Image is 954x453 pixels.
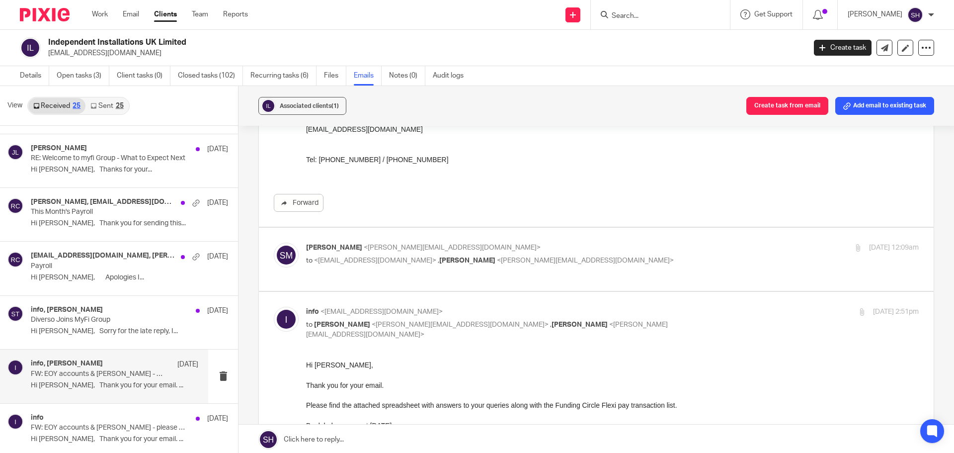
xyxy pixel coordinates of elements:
[20,66,49,86] a: Details
[178,66,243,86] a: Closed tasks (102)
[314,257,436,264] span: <[EMAIL_ADDRESS][DOMAIN_NAME]>
[31,262,189,271] p: Payroll
[7,100,22,111] span: View
[31,370,165,378] p: FW: EOY accounts & [PERSON_NAME] - please can we have a response
[274,307,299,332] img: svg%3E
[207,144,228,154] p: [DATE]
[19,387,23,395] span: ·
[31,166,228,174] p: Hi [PERSON_NAME], Thanks for your...
[552,321,608,328] span: [PERSON_NAME]
[57,66,109,86] a: Open tasks (3)
[180,188,185,194] sup: st
[177,360,198,369] p: [DATE]
[306,257,313,264] span: to
[31,396,613,417] p: Please find attached report - these are purchase invoices showing as owed. Please confirm if thes...
[31,306,103,314] h4: info, [PERSON_NAME]
[31,360,103,368] h4: info, [PERSON_NAME]
[31,386,613,396] p: Confirm balances of all bank accounts, as at [DATE]
[324,66,346,86] a: Files
[7,252,23,268] img: svg%3E
[306,244,362,251] span: [PERSON_NAME]
[611,12,700,21] input: Search
[364,244,541,251] span: <[PERSON_NAME][EMAIL_ADDRESS][DOMAIN_NAME]>
[31,154,189,163] p: RE: Welcome to myfi Group - What to Expect Next
[151,107,274,115] a: [EMAIL_ADDRESS][DOMAIN_NAME]
[207,306,228,316] p: [DATE]
[117,66,170,86] a: Client tasks (0)
[223,9,248,19] a: Reports
[154,9,177,19] a: Clients
[73,102,80,109] div: 25
[31,198,176,206] h4: [PERSON_NAME], [EMAIL_ADDRESS][DOMAIN_NAME]
[7,360,23,375] img: svg%3E
[79,127,263,135] a: [PERSON_NAME][EMAIL_ADDRESS][DOMAIN_NAME]
[19,377,23,384] span: ·
[354,66,382,86] a: Emails
[31,273,228,282] p: Hi [PERSON_NAME], Apologies I...
[31,208,189,216] p: This Month's Payroll
[19,398,23,405] span: ·
[116,102,124,109] div: 25
[439,257,495,264] span: [PERSON_NAME]
[192,9,208,19] a: Team
[7,198,23,214] img: svg%3E
[306,308,319,315] span: info
[48,37,649,48] h2: Independent Installations UK Limited
[123,9,139,19] a: Email
[550,321,552,328] span: ,
[207,414,228,424] p: [DATE]
[85,98,128,114] a: Sent25
[280,103,339,109] span: Associated clients
[92,9,108,19] a: Work
[7,414,23,430] img: svg%3E
[320,308,443,315] span: <[EMAIL_ADDRESS][DOMAIN_NAME]>
[372,321,549,328] span: <[PERSON_NAME][EMAIL_ADDRESS][DOMAIN_NAME]>
[250,66,317,86] a: Recurring tasks (6)
[207,198,228,208] p: [DATE]
[20,37,41,58] img: svg%3E
[31,144,87,153] h4: [PERSON_NAME]
[873,307,919,317] p: [DATE] 2:51pm
[835,97,934,115] button: Add email to existing task
[48,48,799,58] p: [EMAIL_ADDRESS][DOMAIN_NAME]
[7,144,23,160] img: svg%3E
[31,316,189,324] p: Diverso Joins MyFi Group
[746,97,828,115] button: Create task from email
[31,381,198,390] p: Hi [PERSON_NAME], Thank you for your email. ...
[23,107,146,115] a: [EMAIL_ADDRESS][DOMAIN_NAME]
[31,219,228,228] p: Hi [PERSON_NAME], Thank you for sending this...
[31,424,189,432] p: FW: EOY accounts & [PERSON_NAME] - please can we have a response
[261,98,276,113] img: svg%3E
[28,98,85,114] a: Received25
[907,7,923,23] img: svg%3E
[497,257,674,264] span: <[PERSON_NAME][EMAIL_ADDRESS][DOMAIN_NAME]>
[31,252,176,260] h4: [EMAIL_ADDRESS][DOMAIN_NAME], [PERSON_NAME]
[438,257,439,264] span: ,
[207,252,228,262] p: [DATE]
[814,40,872,56] a: Create task
[869,243,919,253] p: [DATE] 12:09am
[314,321,370,328] span: [PERSON_NAME]
[433,66,471,86] a: Audit logs
[20,8,70,21] img: Pixie
[31,327,228,336] p: Hi [PERSON_NAME], Sorry for the late reply, I...
[306,321,313,328] span: to
[848,9,902,19] p: [PERSON_NAME]
[389,66,425,86] a: Notes (0)
[31,375,613,386] p: Please forward me all bank loan statements - these are needed to check balances/payments, and acc...
[7,306,23,322] img: svg%3E
[754,11,793,18] span: Get Support
[331,103,339,109] span: (1)
[258,97,346,115] button: Associated clients(1)
[31,435,228,444] p: Hi [PERSON_NAME], Thank you for your email. ...
[274,243,299,268] img: svg%3E
[274,194,323,212] a: Forward
[31,414,44,422] h4: info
